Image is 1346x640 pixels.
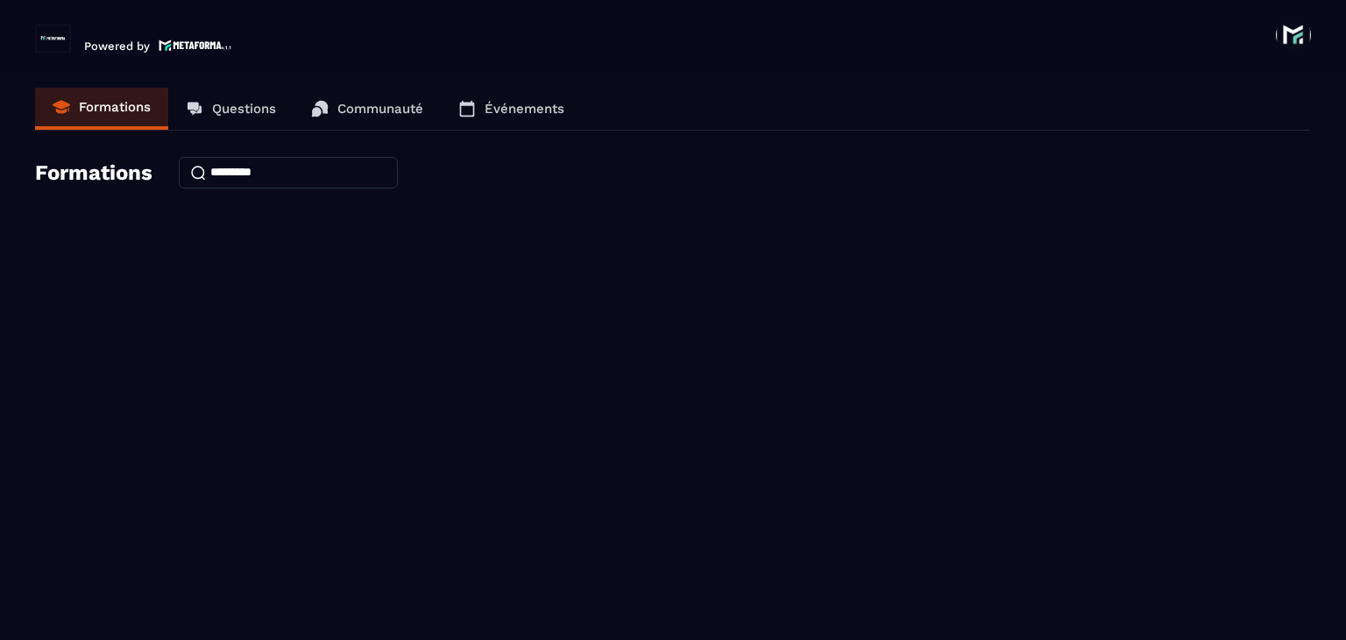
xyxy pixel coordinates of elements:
[35,160,152,185] h4: Formations
[35,88,168,130] a: Formations
[35,25,71,53] img: logo-branding
[79,99,151,115] p: Formations
[84,39,150,53] p: Powered by
[485,101,564,117] p: Événements
[212,101,276,117] p: Questions
[159,38,232,53] img: logo
[294,88,441,130] a: Communauté
[168,88,294,130] a: Questions
[337,101,423,117] p: Communauté
[441,88,582,130] a: Événements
